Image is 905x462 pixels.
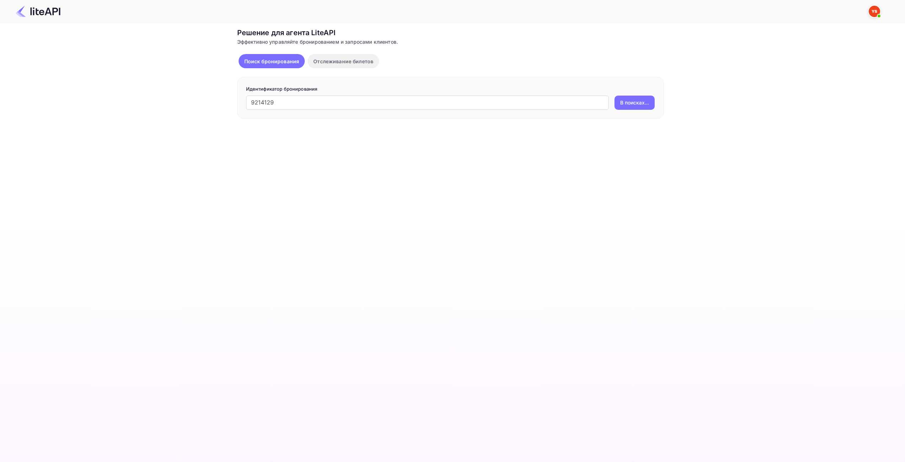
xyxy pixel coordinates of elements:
[246,96,609,110] input: Введите идентификатор бронирования (например, 63782194)
[237,28,336,37] ya-tr-span: Решение для агента LiteAPI
[620,99,649,106] ya-tr-span: В поисках...
[614,96,655,110] button: В поисках...
[244,58,299,64] ya-tr-span: Поиск бронирования
[237,39,398,45] ya-tr-span: Эффективно управляйте бронированием и запросами клиентов.
[16,6,60,17] img: Логотип LiteAPI
[246,86,318,92] ya-tr-span: Идентификатор бронирования
[869,6,880,17] img: Служба Поддержки Яндекса
[313,58,373,64] ya-tr-span: Отслеживание билетов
